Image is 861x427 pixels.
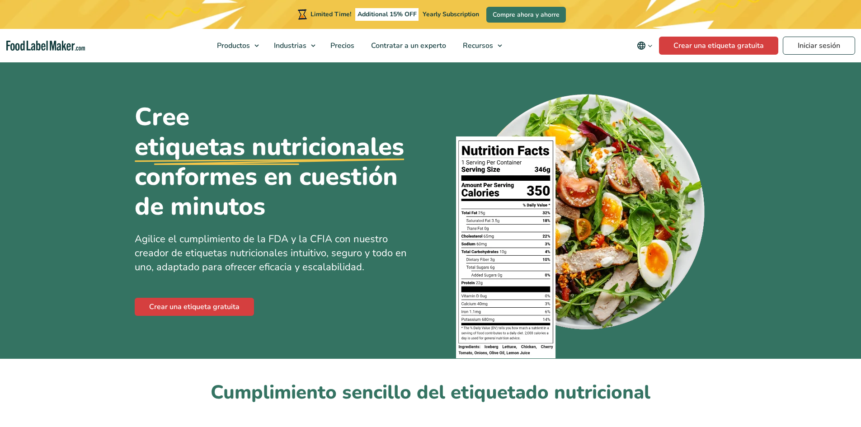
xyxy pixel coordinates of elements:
h1: Cree conformes en cuestión de minutos [135,102,424,221]
span: Limited Time! [311,10,351,19]
h2: Cumplimiento sencillo del etiquetado nutricional [135,380,727,405]
a: Crear una etiqueta gratuita [135,298,254,316]
a: Food Label Maker homepage [6,41,85,51]
span: Yearly Subscription [423,10,479,19]
span: Productos [214,41,251,51]
button: Change language [630,37,659,55]
span: Precios [328,41,355,51]
span: Recursos [460,41,494,51]
a: Compre ahora y ahorre [486,7,566,23]
span: Additional 15% OFF [355,8,419,21]
u: etiquetas nutricionales [135,132,404,162]
a: Iniciar sesión [783,37,855,55]
a: Crear una etiqueta gratuita [659,37,778,55]
span: Contratar a un experto [368,41,447,51]
span: Industrias [271,41,307,51]
a: Recursos [455,29,507,62]
a: Contratar a un experto [363,29,452,62]
a: Industrias [266,29,320,62]
a: Productos [209,29,263,62]
img: Un plato de comida con una etiqueta de información nutricional encima. [456,88,708,359]
span: Agilice el cumplimiento de la FDA y la CFIA con nuestro creador de etiquetas nutricionales intuit... [135,232,407,274]
a: Precios [322,29,361,62]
